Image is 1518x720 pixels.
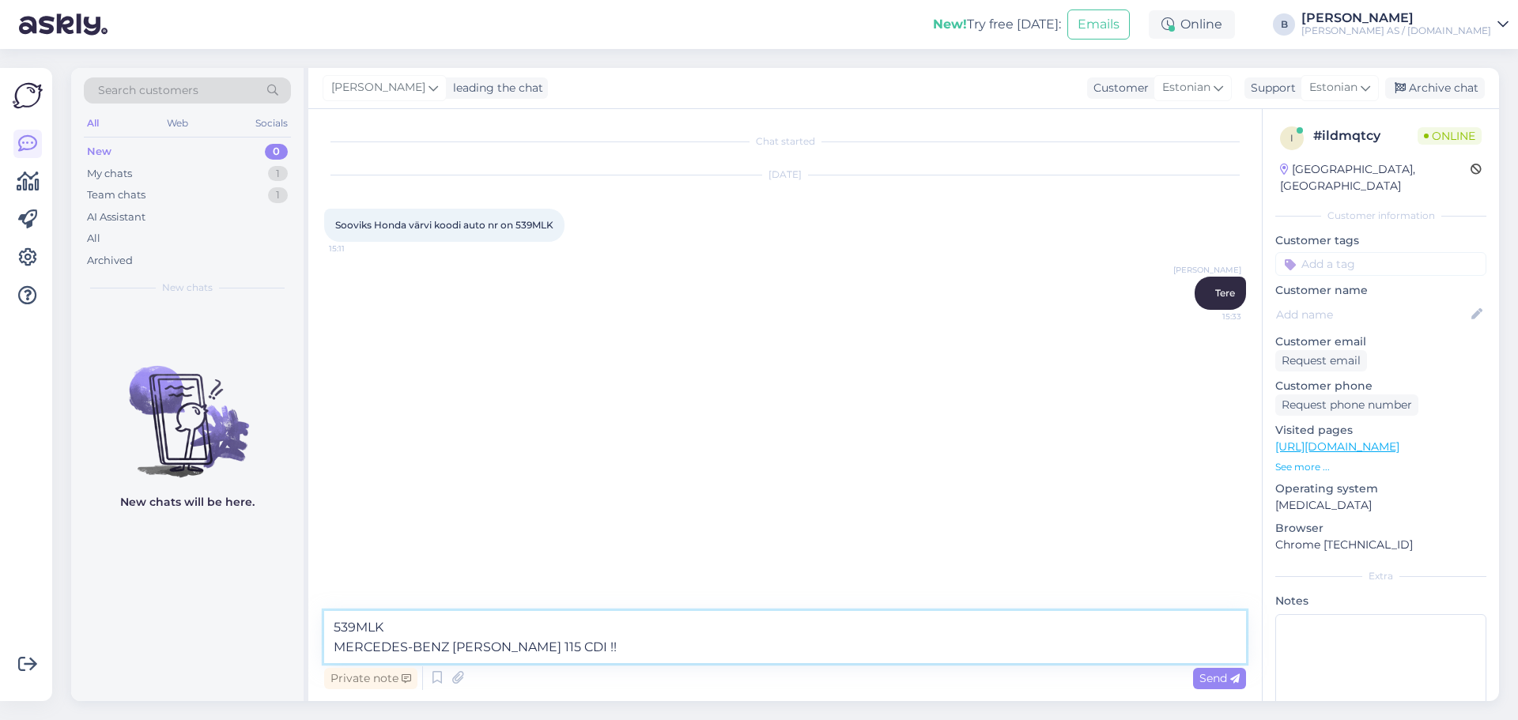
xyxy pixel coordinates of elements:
textarea: 539MLK MERCEDES-BENZ [PERSON_NAME] 115 CDI !! [324,611,1246,663]
div: leading the chat [447,80,543,96]
div: Request email [1275,350,1367,371]
p: Notes [1275,593,1486,609]
div: Team chats [87,187,145,203]
div: Archive chat [1385,77,1485,99]
div: 1 [268,166,288,182]
p: Customer name [1275,282,1486,299]
span: Search customers [98,82,198,99]
div: All [87,231,100,247]
input: Add a tag [1275,252,1486,276]
div: Private note [324,668,417,689]
div: Chat started [324,134,1246,149]
button: Emails [1067,9,1130,40]
p: Customer tags [1275,232,1486,249]
p: Browser [1275,520,1486,537]
div: [DATE] [324,168,1246,182]
span: Online [1418,127,1482,145]
p: Customer email [1275,334,1486,350]
b: New! [933,17,967,32]
div: Extra [1275,569,1486,583]
div: Web [164,113,191,134]
div: [GEOGRAPHIC_DATA], [GEOGRAPHIC_DATA] [1280,161,1471,194]
div: New [87,144,111,160]
span: [PERSON_NAME] [331,79,425,96]
div: B [1273,13,1295,36]
div: 0 [265,144,288,160]
div: 1 [268,187,288,203]
p: New chats will be here. [120,494,255,511]
span: Estonian [1162,79,1210,96]
p: Chrome [TECHNICAL_ID] [1275,537,1486,553]
div: [PERSON_NAME] [1301,12,1491,25]
div: Customer [1087,80,1149,96]
div: AI Assistant [87,209,145,225]
div: Support [1244,80,1296,96]
span: Sooviks Honda värvi koodi auto nr on 539MLK [335,219,553,231]
span: 15:33 [1182,311,1241,322]
img: Askly Logo [13,81,43,111]
span: New chats [162,281,213,295]
div: All [84,113,102,134]
span: [PERSON_NAME] [1173,264,1241,276]
p: Visited pages [1275,422,1486,439]
span: i [1290,132,1293,144]
p: Customer phone [1275,378,1486,394]
div: Socials [252,113,291,134]
a: [URL][DOMAIN_NAME] [1275,439,1399,454]
span: Send [1199,671,1240,685]
img: No chats [71,337,304,480]
p: See more ... [1275,460,1486,474]
div: Online [1149,10,1235,39]
input: Add name [1276,306,1468,323]
p: [MEDICAL_DATA] [1275,497,1486,514]
div: Archived [87,253,133,269]
span: Estonian [1309,79,1358,96]
span: 15:11 [329,243,388,254]
div: Customer information [1275,209,1486,223]
a: [PERSON_NAME][PERSON_NAME] AS / [DOMAIN_NAME] [1301,12,1509,37]
div: [PERSON_NAME] AS / [DOMAIN_NAME] [1301,25,1491,37]
div: Try free [DATE]: [933,15,1061,34]
div: My chats [87,166,132,182]
p: Operating system [1275,481,1486,497]
div: Request phone number [1275,394,1418,416]
span: Tere [1215,287,1235,299]
div: # ildmqtcy [1313,126,1418,145]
